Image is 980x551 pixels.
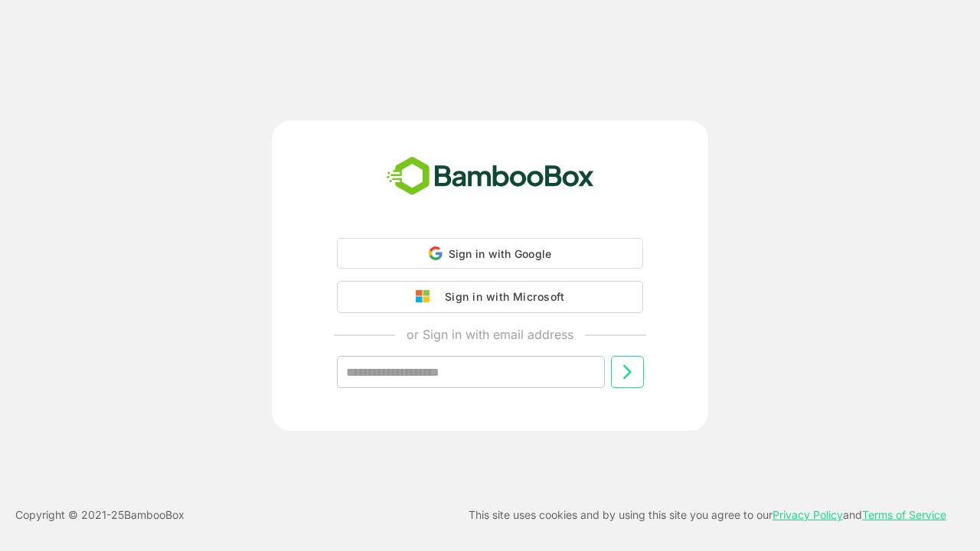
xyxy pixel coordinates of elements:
a: Privacy Policy [773,508,843,521]
span: Sign in with Google [449,247,552,260]
div: Sign in with Microsoft [437,287,564,307]
button: Sign in with Microsoft [337,281,643,313]
img: bamboobox [378,152,603,202]
p: This site uses cookies and by using this site you agree to our and [469,506,946,524]
p: or Sign in with email address [407,325,573,344]
p: Copyright © 2021- 25 BambooBox [15,506,185,524]
img: google [416,290,437,304]
a: Terms of Service [862,508,946,521]
div: Sign in with Google [337,238,643,269]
